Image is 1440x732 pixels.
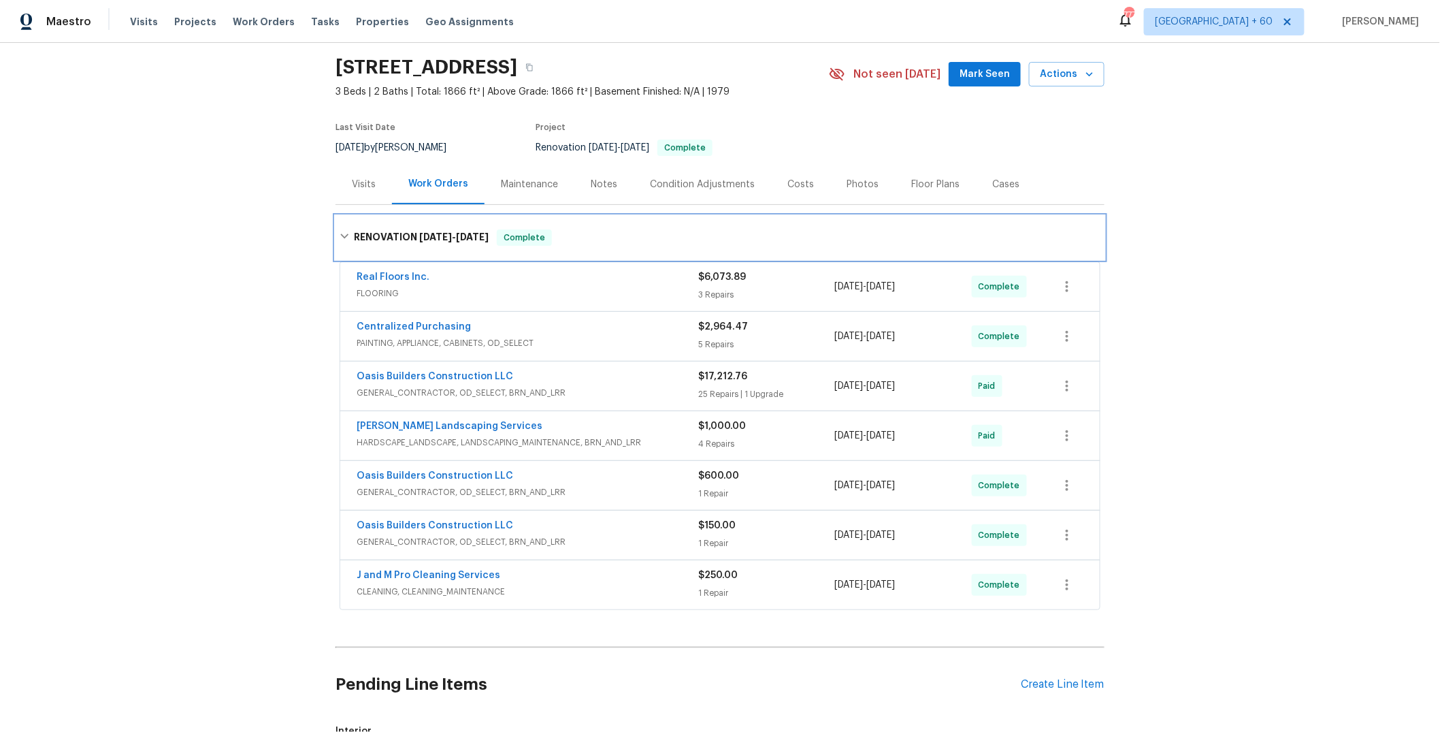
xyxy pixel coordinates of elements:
span: Actions [1040,66,1094,83]
span: Last Visit Date [336,123,395,131]
span: Complete [498,231,551,244]
div: 5 Repairs [698,338,835,351]
span: [DATE] [835,332,864,341]
a: Centralized Purchasing [357,322,471,332]
div: Create Line Item [1021,678,1104,691]
span: Complete [979,330,1026,343]
span: Complete [979,578,1026,592]
span: PAINTING, APPLIANCE, CABINETS, OD_SELECT [357,336,698,350]
span: Projects [174,15,216,29]
button: Mark Seen [949,62,1021,87]
span: GENERAL_CONTRACTOR, OD_SELECT, BRN_AND_LRR [357,486,698,499]
span: Not seen [DATE] [853,67,940,81]
span: [DATE] [867,530,896,540]
span: [DATE] [867,282,896,291]
div: 1 Repair [698,487,835,500]
span: - [835,330,896,343]
span: Complete [979,528,1026,542]
div: Visits [352,178,376,191]
a: [PERSON_NAME] Landscaping Services [357,421,542,431]
span: Work Orders [233,15,295,29]
span: [DATE] [867,431,896,441]
span: Maestro [46,15,91,29]
span: CLEANING, CLEANING_MAINTENANCE [357,585,698,599]
div: Floor Plans [911,178,960,191]
span: [PERSON_NAME] [1337,15,1420,29]
span: [DATE] [867,332,896,341]
span: [DATE] [867,481,896,490]
span: - [419,232,489,242]
div: 1 Repair [698,586,835,600]
span: [DATE] [336,143,364,153]
h2: [STREET_ADDRESS] [336,61,517,74]
button: Actions [1029,62,1104,87]
span: - [835,280,896,293]
span: - [835,578,896,592]
span: - [835,479,896,492]
a: Oasis Builders Construction LLC [357,471,513,481]
span: $2,964.47 [698,322,748,332]
div: 1 Repair [698,537,835,550]
span: Tasks [311,17,340,27]
span: Geo Assignments [425,15,514,29]
div: Condition Adjustments [650,178,755,191]
span: [DATE] [621,143,649,153]
span: [DATE] [835,381,864,391]
div: RENOVATION [DATE]-[DATE]Complete [336,216,1104,259]
span: [DATE] [419,232,452,242]
div: 777 [1124,8,1134,22]
span: GENERAL_CONTRACTOR, OD_SELECT, BRN_AND_LRR [357,535,698,549]
span: - [835,379,896,393]
span: - [835,429,896,443]
span: - [589,143,649,153]
span: Paid [979,429,1001,443]
span: Complete [659,144,711,152]
span: Renovation [536,143,713,153]
span: 3 Beds | 2 Baths | Total: 1866 ft² | Above Grade: 1866 ft² | Basement Finished: N/A | 1979 [336,85,829,99]
span: $250.00 [698,571,738,580]
button: Copy Address [517,55,542,80]
div: Notes [591,178,617,191]
h2: Pending Line Items [336,653,1021,716]
span: GENERAL_CONTRACTOR, OD_SELECT, BRN_AND_LRR [357,386,698,400]
div: Costs [787,178,814,191]
div: Cases [992,178,1019,191]
a: Oasis Builders Construction LLC [357,521,513,530]
span: Complete [979,280,1026,293]
span: Visits [130,15,158,29]
span: [DATE] [835,481,864,490]
span: Mark Seen [960,66,1010,83]
span: [DATE] [835,580,864,590]
div: 4 Repairs [698,437,835,451]
span: [GEOGRAPHIC_DATA] + 60 [1156,15,1273,29]
span: FLOORING [357,287,698,300]
span: $150.00 [698,521,736,530]
span: Complete [979,479,1026,492]
h6: RENOVATION [354,229,489,246]
span: [DATE] [835,282,864,291]
span: $17,212.76 [698,372,747,381]
span: [DATE] [589,143,617,153]
span: [DATE] [867,580,896,590]
span: [DATE] [867,381,896,391]
span: Properties [356,15,409,29]
span: [DATE] [835,530,864,540]
span: $1,000.00 [698,421,746,431]
div: Maintenance [501,178,558,191]
span: [DATE] [835,431,864,441]
div: by [PERSON_NAME] [336,140,463,156]
div: 25 Repairs | 1 Upgrade [698,387,835,401]
span: Project [536,123,566,131]
a: Oasis Builders Construction LLC [357,372,513,381]
span: - [835,528,896,542]
div: Photos [847,178,879,191]
div: 3 Repairs [698,288,835,302]
span: [DATE] [456,232,489,242]
span: $600.00 [698,471,739,481]
a: Real Floors Inc. [357,272,429,282]
span: HARDSCAPE_LANDSCAPE, LANDSCAPING_MAINTENANCE, BRN_AND_LRR [357,436,698,449]
a: J and M Pro Cleaning Services [357,571,500,580]
span: Paid [979,379,1001,393]
span: $6,073.89 [698,272,746,282]
div: Work Orders [408,177,468,191]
